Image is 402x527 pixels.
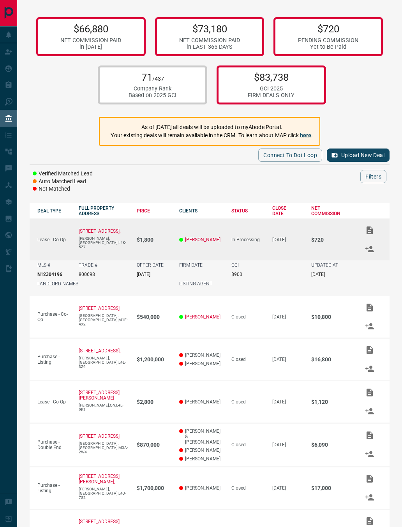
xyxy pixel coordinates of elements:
p: [PERSON_NAME] & [PERSON_NAME] [179,428,224,445]
p: UPDATED AT [311,262,338,268]
p: $900 [231,272,242,277]
p: $83,738 [248,71,294,83]
div: Closed [231,442,264,447]
div: GCI 2025 [248,85,294,92]
span: Match Clients [360,366,379,371]
p: Purchase - Co-Op [37,311,71,322]
p: [PERSON_NAME] [179,352,224,358]
span: Add / View Documents [360,304,379,310]
p: $6,090 [311,442,353,448]
p: [DATE] [311,272,325,277]
div: FIRM DEALS ONLY [248,92,294,99]
p: [PERSON_NAME],[GEOGRAPHIC_DATA],L4K-5Z7 [79,236,129,249]
a: [STREET_ADDRESS][PERSON_NAME], [79,474,120,485]
div: CLIENTS [179,208,224,214]
p: OFFER DATE [137,262,164,268]
p: [PERSON_NAME] [179,456,224,462]
div: DEAL TYPE [37,208,71,214]
span: Match Clients [360,408,379,414]
p: As of [DATE] all deals will be uploaded to myAbode Portal. [111,123,313,131]
p: $1,700,000 [137,485,172,491]
p: [DATE] [272,357,303,362]
p: [PERSON_NAME],ON,L4L-9K1 [79,403,129,412]
a: [PERSON_NAME] [185,237,220,242]
p: $73,180 [179,23,240,35]
span: Add / View Documents [360,518,379,523]
span: /437 [152,76,164,82]
p: Purchase - Double End [37,439,71,450]
p: Your existing deals will remain available in the CRM. To learn about MAP click . [111,131,313,140]
p: [DATE] [272,485,303,491]
p: $720 [311,237,353,243]
p: $2,800 [137,399,172,405]
p: [PERSON_NAME],[GEOGRAPHIC_DATA],L4L-3Z6 [79,356,129,369]
div: Closed [231,314,264,320]
p: [DATE] [137,272,150,277]
p: $16,800 [311,356,353,363]
a: [STREET_ADDRESS], [79,348,120,354]
span: Match Clients [360,494,379,500]
div: NET COMMISSION PAID [179,37,240,44]
div: in [DATE] [60,44,121,50]
p: [GEOGRAPHIC_DATA],[GEOGRAPHIC_DATA],M1E-4X2 [79,313,129,326]
p: TRADE # [79,262,97,268]
p: LANDLORD NAMES [37,281,78,286]
div: FULL PROPERTY ADDRESS [79,205,129,216]
button: Upload New Deal [327,149,390,162]
div: CLOSE DATE [272,205,303,216]
p: 71 [129,71,176,83]
p: [PERSON_NAME] [179,399,224,405]
span: Add / View Documents [360,389,379,395]
a: [STREET_ADDRESS][PERSON_NAME] [79,390,120,401]
span: Match Clients [360,451,379,457]
li: Auto Matched Lead [33,178,93,186]
span: Match Clients [360,246,379,251]
p: [DATE] [272,442,303,447]
p: Lease - Co-Op [37,399,71,405]
li: Verified Matched Lead [33,170,93,178]
div: STATUS [231,208,264,214]
p: $720 [298,23,358,35]
p: $10,800 [311,314,353,320]
p: FIRM DATE [179,262,203,268]
div: NET COMMISSION PAID [60,37,121,44]
a: [STREET_ADDRESS], [79,228,120,234]
span: Add / View Documents [360,476,379,481]
li: Not Matched [33,185,93,193]
div: In Processing [231,237,264,242]
p: [PERSON_NAME] [179,361,224,366]
a: [STREET_ADDRESS] [79,433,120,439]
p: N12304196 [37,272,62,277]
p: $1,200,000 [137,356,172,363]
p: 800698 [79,272,95,277]
p: MLS # [37,262,50,268]
div: Yet to Be Paid [298,44,358,50]
p: [PERSON_NAME],[GEOGRAPHIC_DATA],L4J-7S2 [79,487,129,500]
div: Closed [231,485,264,491]
p: [STREET_ADDRESS] [79,519,120,524]
span: Add / View Documents [360,433,379,438]
p: $66,880 [60,23,121,35]
p: Lease - Co-Op [37,237,71,242]
div: PRICE [137,208,172,214]
p: [GEOGRAPHIC_DATA],[GEOGRAPHIC_DATA],M3A-2W4 [79,441,129,454]
p: [DATE] [272,314,303,320]
div: Closed [231,357,264,362]
p: $1,800 [137,237,172,243]
p: $540,000 [137,314,172,320]
div: in LAST 365 DAYS [179,44,240,50]
span: Add / View Documents [360,347,379,352]
button: Filters [360,170,386,183]
div: NET COMMISSION [311,205,353,216]
span: Add / View Documents [360,227,379,233]
p: GCI [231,262,239,268]
button: Connect to Dot Loop [258,149,322,162]
div: Based on 2025 GCI [129,92,176,99]
p: [PERSON_NAME] [179,447,224,453]
a: [PERSON_NAME] [185,314,220,320]
p: $17,000 [311,485,353,491]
